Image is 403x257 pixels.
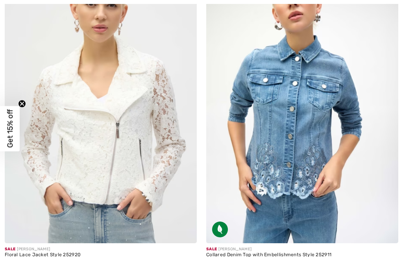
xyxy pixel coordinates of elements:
button: Close teaser [18,100,26,107]
div: [PERSON_NAME] [206,246,398,252]
span: Sale [206,247,217,251]
span: Get 15% off [6,109,15,148]
span: Sale [5,247,15,251]
div: [PERSON_NAME] [5,246,197,252]
img: Sustainable Fabric [212,222,228,237]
